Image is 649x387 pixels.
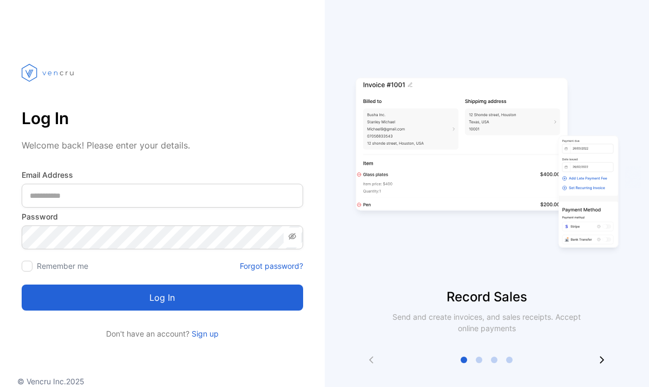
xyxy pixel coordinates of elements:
[189,329,219,338] a: Sign up
[240,260,303,272] a: Forgot password?
[22,43,76,102] img: vencru logo
[37,261,88,270] label: Remember me
[22,169,303,180] label: Email Address
[22,328,303,339] p: Don't have an account?
[22,105,303,131] p: Log In
[22,285,303,311] button: Log in
[383,311,591,334] p: Send and create invoices, and sales receipts. Accept online payments
[351,43,622,287] img: slider image
[22,139,303,152] p: Welcome back! Please enter your details.
[22,211,303,222] label: Password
